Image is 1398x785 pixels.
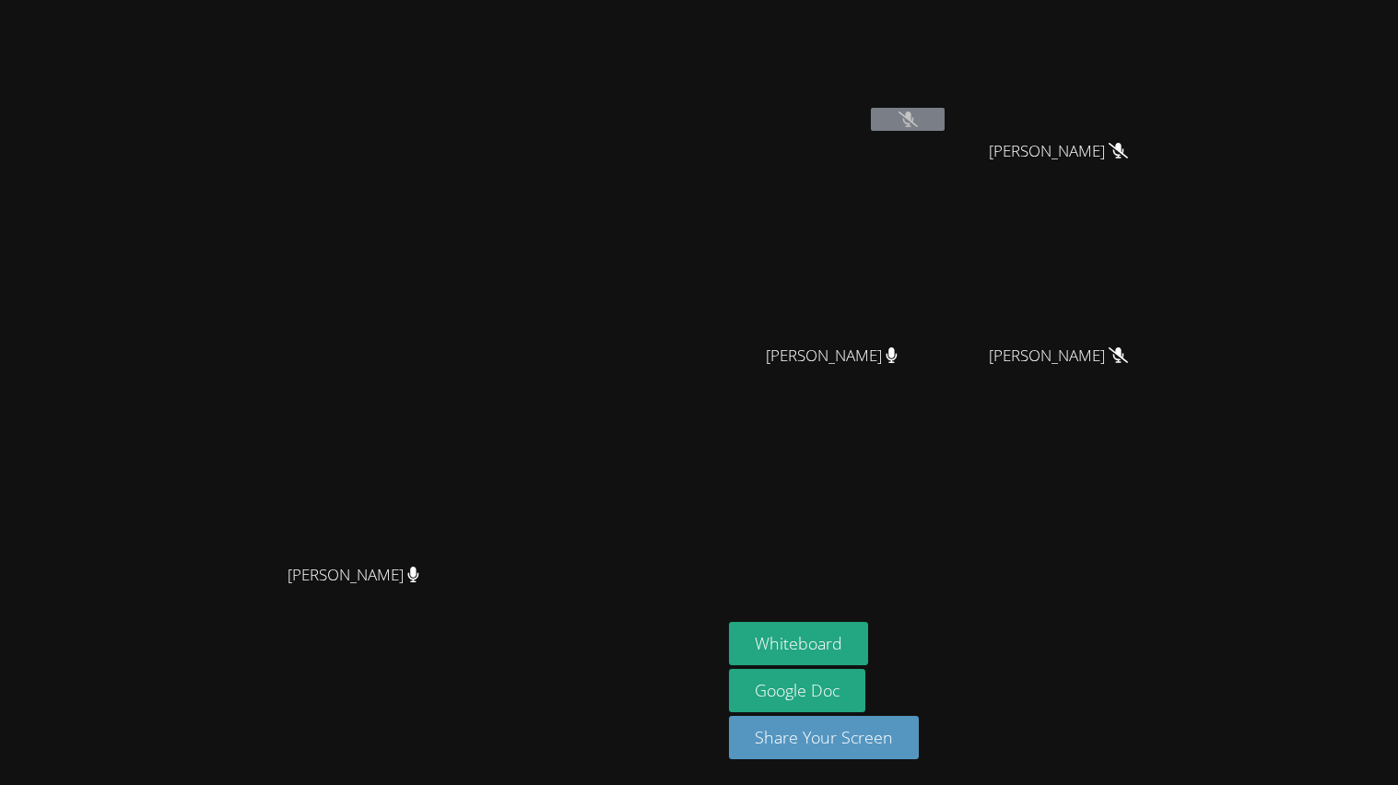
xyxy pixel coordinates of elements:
[729,622,868,665] button: Whiteboard
[288,562,419,589] span: [PERSON_NAME]
[989,343,1128,369] span: [PERSON_NAME]
[989,138,1128,165] span: [PERSON_NAME]
[766,343,898,369] span: [PERSON_NAME]
[729,716,919,759] button: Share Your Screen
[729,669,865,712] a: Google Doc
